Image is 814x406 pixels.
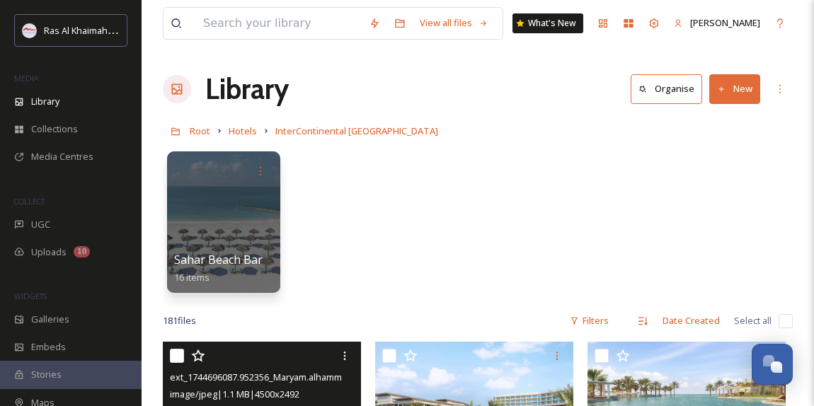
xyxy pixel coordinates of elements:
span: Collections [31,122,78,136]
button: New [709,74,760,103]
span: ext_1744696087.952356_Maryam.alhammadi@ihg.com-2 Resort Main Pool 1.jpg [170,370,500,383]
a: [PERSON_NAME] [667,9,767,37]
span: Embeds [31,340,66,354]
span: Sahar Beach Bar [174,252,263,267]
span: Library [31,95,59,108]
span: Galleries [31,313,69,326]
span: MEDIA [14,73,39,83]
button: Organise [631,74,702,103]
input: Search your library [196,8,362,39]
a: Sahar Beach Bar16 items [174,253,263,284]
span: Hotels [229,124,257,137]
span: Ras Al Khaimah Tourism Development Authority [44,23,244,37]
span: Root [190,124,210,137]
a: InterContinental [GEOGRAPHIC_DATA] [275,122,438,139]
div: Filters [563,307,616,335]
a: Hotels [229,122,257,139]
span: Select all [734,314,772,327]
div: Date Created [655,307,727,335]
span: Stories [31,368,62,381]
a: Root [190,122,210,139]
div: 10 [74,246,90,257]
span: Media Centres [31,150,93,163]
a: View all files [413,9,495,37]
span: Uploads [31,245,67,259]
span: COLLECT [14,196,45,207]
span: [PERSON_NAME] [690,16,760,29]
span: 181 file s [163,314,196,327]
span: 16 items [174,271,210,284]
img: Logo_RAKTDA_RGB-01.png [23,23,37,37]
a: Organise [631,74,709,103]
a: Library [205,68,289,110]
button: Open Chat [752,344,793,385]
span: WIDGETS [14,291,47,301]
span: image/jpeg | 1.1 MB | 4500 x 2492 [170,388,299,400]
a: What's New [512,13,583,33]
span: InterContinental [GEOGRAPHIC_DATA] [275,124,438,137]
span: UGC [31,218,50,231]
